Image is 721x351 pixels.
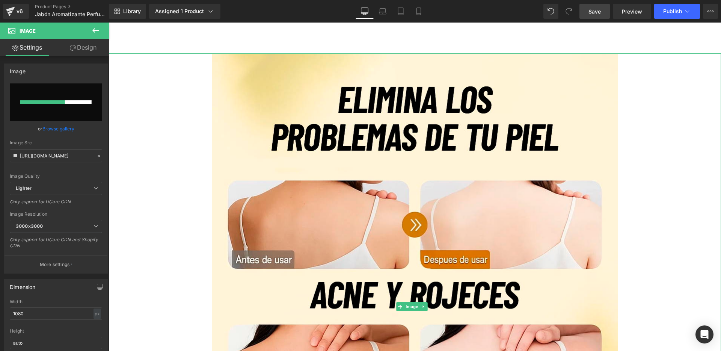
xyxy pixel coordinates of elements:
[588,8,601,15] span: Save
[10,337,102,349] input: auto
[10,64,26,74] div: Image
[622,8,642,15] span: Preview
[109,4,146,19] a: New Library
[94,309,101,319] div: px
[16,185,32,191] b: Lighter
[123,8,141,15] span: Library
[3,4,29,19] a: v6
[374,4,392,19] a: Laptop
[703,4,718,19] button: More
[35,4,121,10] a: Product Pages
[20,28,36,34] span: Image
[10,140,102,145] div: Image Src
[10,328,102,334] div: Height
[392,4,410,19] a: Tablet
[356,4,374,19] a: Desktop
[16,223,43,229] b: 3000x3000
[654,4,700,19] button: Publish
[410,4,428,19] a: Mobile
[543,4,558,19] button: Undo
[155,8,214,15] div: Assigned 1 Product
[561,4,576,19] button: Redo
[10,237,102,254] div: Only support for UCare CDN and Shopify CDN
[10,149,102,162] input: Link
[35,11,107,17] span: Jabón Aromatizante Perfumado (Versión HD)
[42,122,74,135] a: Browse gallery
[10,199,102,210] div: Only support for UCare CDN
[695,325,713,343] div: Open Intercom Messenger
[10,174,102,179] div: Image Quality
[10,307,102,320] input: auto
[10,280,36,290] div: Dimension
[5,256,107,273] button: More settings
[15,6,24,16] div: v6
[10,212,102,217] div: Image Resolution
[56,39,110,56] a: Design
[663,8,682,14] span: Publish
[296,280,311,289] span: Image
[10,299,102,304] div: Width
[10,125,102,133] div: or
[311,280,319,289] a: Expand / Collapse
[40,261,70,268] p: More settings
[613,4,651,19] a: Preview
